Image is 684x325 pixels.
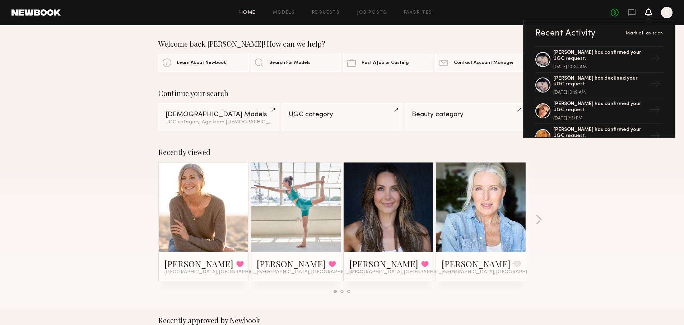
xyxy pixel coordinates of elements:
[404,10,432,15] a: Favorites
[412,111,518,118] div: Beauty category
[177,61,226,65] span: Learn About Newbook
[251,54,341,72] a: Search For Models
[535,124,663,150] a: [PERSON_NAME] has confirmed your UGC request.→
[158,54,249,72] a: Learn About Newbook
[257,269,364,275] span: [GEOGRAPHIC_DATA], [GEOGRAPHIC_DATA]
[158,103,279,131] a: [DEMOGRAPHIC_DATA] ModelsUGC category, Age from [DEMOGRAPHIC_DATA].
[357,10,387,15] a: Job Posts
[535,29,596,38] div: Recent Activity
[349,269,456,275] span: [GEOGRAPHIC_DATA], [GEOGRAPHIC_DATA]
[269,61,311,65] span: Search For Models
[647,50,663,69] div: →
[535,46,663,73] a: [PERSON_NAME] has confirmed your UGC request.[DATE] 10:24 AM→
[281,103,403,131] a: UGC category
[535,98,663,124] a: [PERSON_NAME] has confirmed your UGC request.[DATE] 7:31 PM→
[553,76,647,88] div: [PERSON_NAME] has declined your UGC request.
[553,50,647,62] div: [PERSON_NAME] has confirmed your UGC request.
[553,116,647,121] div: [DATE] 7:31 PM
[442,269,549,275] span: [GEOGRAPHIC_DATA], [GEOGRAPHIC_DATA]
[362,61,409,65] span: Post A Job or Casting
[158,316,526,325] div: Recently approved by Newbook
[312,10,340,15] a: Requests
[553,65,647,69] div: [DATE] 10:24 AM
[626,31,663,36] span: Mark all as seen
[158,148,526,156] div: Recently viewed
[405,103,526,131] a: Beauty category
[553,101,647,113] div: [PERSON_NAME] has confirmed your UGC request.
[661,7,673,18] a: E
[257,258,326,269] a: [PERSON_NAME]
[442,258,511,269] a: [PERSON_NAME]
[164,258,233,269] a: [PERSON_NAME]
[289,111,395,118] div: UGC category
[166,111,272,118] div: [DEMOGRAPHIC_DATA] Models
[349,258,418,269] a: [PERSON_NAME]
[647,127,663,146] div: →
[343,54,433,72] a: Post A Job or Casting
[553,127,647,139] div: [PERSON_NAME] has confirmed your UGC request.
[273,10,295,15] a: Models
[166,120,272,125] div: UGC category, Age from [DEMOGRAPHIC_DATA].
[158,39,526,48] div: Welcome back [PERSON_NAME]! How can we help?
[454,61,514,65] span: Contact Account Manager
[535,73,663,99] a: [PERSON_NAME] has declined your UGC request.[DATE] 10:19 AM→
[647,102,663,120] div: →
[553,90,647,95] div: [DATE] 10:19 AM
[435,54,526,72] a: Contact Account Manager
[647,76,663,94] div: →
[158,89,526,98] div: Continue your search
[239,10,256,15] a: Home
[164,269,271,275] span: [GEOGRAPHIC_DATA], [GEOGRAPHIC_DATA]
